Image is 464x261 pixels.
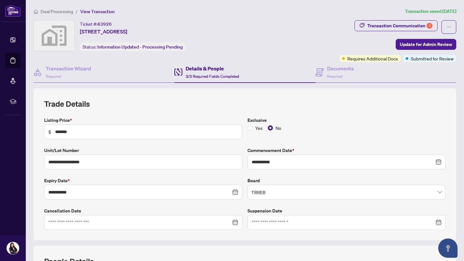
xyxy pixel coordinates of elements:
span: Requires Additional Docs [347,55,398,62]
h4: Documents [327,65,354,72]
h4: Transaction Wizard [46,65,91,72]
label: Board [247,177,446,184]
button: Transaction Communication3 [354,20,438,31]
button: Open asap [438,239,458,258]
span: 43926 [97,21,112,27]
span: home [34,9,38,14]
span: Submitted for Review [411,55,454,62]
span: Information Updated - Processing Pending [97,44,183,50]
span: [STREET_ADDRESS] [80,28,127,35]
span: ellipsis [447,25,451,29]
label: Exclusive [247,117,446,124]
span: No [273,124,284,131]
h4: Details & People [186,65,239,72]
li: / [76,8,78,15]
span: $ [48,128,51,135]
label: Unit/Lot Number [44,147,242,154]
span: View Transaction [80,9,115,14]
div: Ticket #: [80,20,112,28]
h2: Trade Details [44,99,446,109]
div: Status: [80,42,185,51]
button: Update for Admin Review [396,39,456,50]
label: Commencement Date [247,147,446,154]
label: Expiry Date [44,177,242,184]
span: TRREB [251,186,442,198]
img: svg%3e [34,21,74,51]
span: Required [46,74,61,79]
span: 3/3 Required Fields Completed [186,74,239,79]
img: logo [5,5,21,17]
article: Transaction saved [DATE] [405,8,456,15]
span: Update for Admin Review [400,39,452,50]
span: Required [327,74,343,79]
div: 3 [427,23,432,29]
label: Suspension Date [247,207,446,214]
label: Listing Price [44,117,242,124]
label: Cancellation Date [44,207,242,214]
span: Deal Processing [41,9,73,14]
span: Yes [253,124,265,131]
div: Transaction Communication [367,21,432,31]
img: Profile Icon [7,242,19,254]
